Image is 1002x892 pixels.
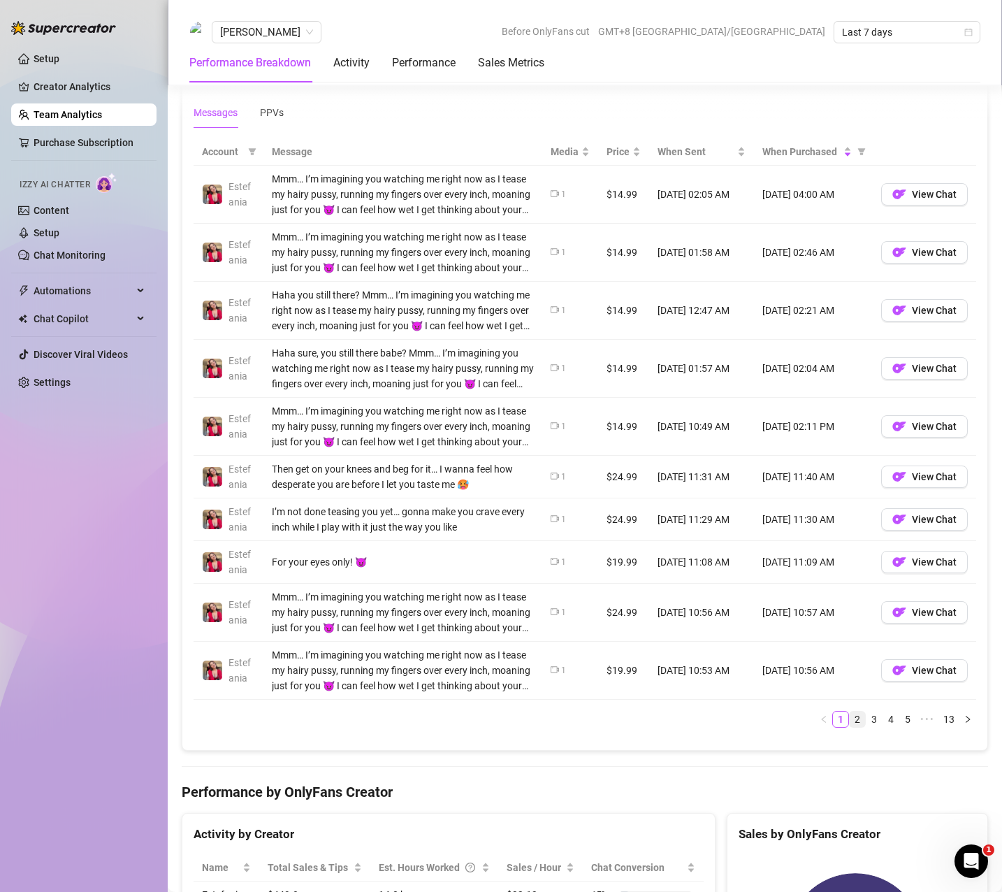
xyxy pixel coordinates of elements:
[11,21,116,35] img: logo-BBDzfeDw.svg
[551,144,579,159] span: Media
[203,243,222,262] img: Estefania
[649,282,754,340] td: [DATE] 12:47 AM
[881,241,968,264] button: OFView Chat
[912,421,957,432] span: View Chat
[583,854,704,882] th: Chat Conversion
[754,138,873,166] th: When Purchased
[881,424,968,436] a: OFView Chat
[598,340,649,398] td: $14.99
[194,825,704,844] div: Activity by Creator
[542,138,598,166] th: Media
[964,28,973,36] span: calendar
[502,21,590,42] span: Before OnlyFans cut
[850,712,865,727] a: 2
[739,825,976,844] div: Sales by OnlyFans Creator
[842,22,972,43] span: Last 7 days
[561,513,566,526] div: 1
[912,471,957,482] span: View Chat
[892,663,906,677] img: OF
[561,246,566,259] div: 1
[379,860,479,875] div: Est. Hours Worked
[18,285,29,296] span: thunderbolt
[203,185,222,204] img: Estefania
[900,712,915,727] a: 5
[34,137,133,148] a: Purchase Subscription
[964,715,972,724] span: right
[228,413,251,440] span: Estefania
[561,606,566,619] div: 1
[892,419,906,433] img: OF
[938,711,959,728] li: 13
[561,304,566,317] div: 1
[598,21,825,42] span: GMT+8 [GEOGRAPHIC_DATA]/[GEOGRAPHIC_DATA]
[892,361,906,375] img: OF
[34,250,106,261] a: Chat Monitoring
[392,55,456,71] div: Performance
[881,183,968,206] button: OFView Chat
[272,171,534,217] div: Mmm… I’m imagining you watching me right now as I tease my hairy pussy, running my fingers over e...
[892,245,906,259] img: OF
[498,854,583,882] th: Sales / Hour
[649,541,754,584] td: [DATE] 11:08 AM
[912,514,957,525] span: View Chat
[912,556,957,568] span: View Chat
[561,556,566,569] div: 1
[598,138,649,166] th: Price
[202,860,240,875] span: Name
[20,178,90,192] span: Izzy AI Chatter
[551,364,559,372] span: video-camera
[916,711,938,728] span: •••
[228,239,251,266] span: Estefania
[899,711,916,728] li: 5
[34,377,71,388] a: Settings
[551,305,559,314] span: video-camera
[892,187,906,201] img: OF
[34,227,59,238] a: Setup
[34,53,59,64] a: Setup
[561,362,566,375] div: 1
[754,498,873,541] td: [DATE] 11:30 AM
[228,657,251,684] span: Estefania
[881,299,968,322] button: OFView Chat
[551,557,559,566] span: video-camera
[34,205,69,216] a: Content
[272,461,534,492] div: Then get on your knees and beg for it… I wanna feel how desperate you are before I let you taste ...
[561,664,566,677] div: 1
[561,470,566,484] div: 1
[203,467,222,487] img: Estefania
[833,712,848,727] a: 1
[892,605,906,619] img: OF
[892,303,906,317] img: OF
[551,607,559,616] span: video-camera
[881,560,968,571] a: OFView Chat
[272,287,534,333] div: Haha you still there? Mmm… I’m imagining you watching me right now as I tease my hairy pussy, run...
[228,463,251,490] span: Estefania
[561,420,566,433] div: 1
[983,844,994,856] span: 1
[34,280,133,302] span: Automations
[815,711,832,728] button: left
[881,601,968,624] button: OFView Chat
[598,584,649,642] td: $24.99
[754,282,873,340] td: [DATE] 02:21 AM
[881,415,968,438] button: OFView Chat
[754,642,873,700] td: [DATE] 10:56 AM
[465,860,475,875] span: question-circle
[881,366,968,377] a: OFView Chat
[959,711,976,728] li: Next Page
[815,711,832,728] li: Previous Page
[881,508,968,531] button: OFView Chat
[881,308,968,319] a: OFView Chat
[248,148,256,156] span: filter
[855,141,869,162] span: filter
[598,642,649,700] td: $19.99
[881,250,968,261] a: OFView Chat
[881,610,968,621] a: OFView Chat
[551,422,559,430] span: video-camera
[190,22,211,43] img: Lhui Bernardo
[96,173,117,193] img: AI Chatter
[272,554,534,570] div: For your eyes only! 😈
[551,472,559,480] span: video-camera
[754,584,873,642] td: [DATE] 10:57 AM
[832,711,849,728] li: 1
